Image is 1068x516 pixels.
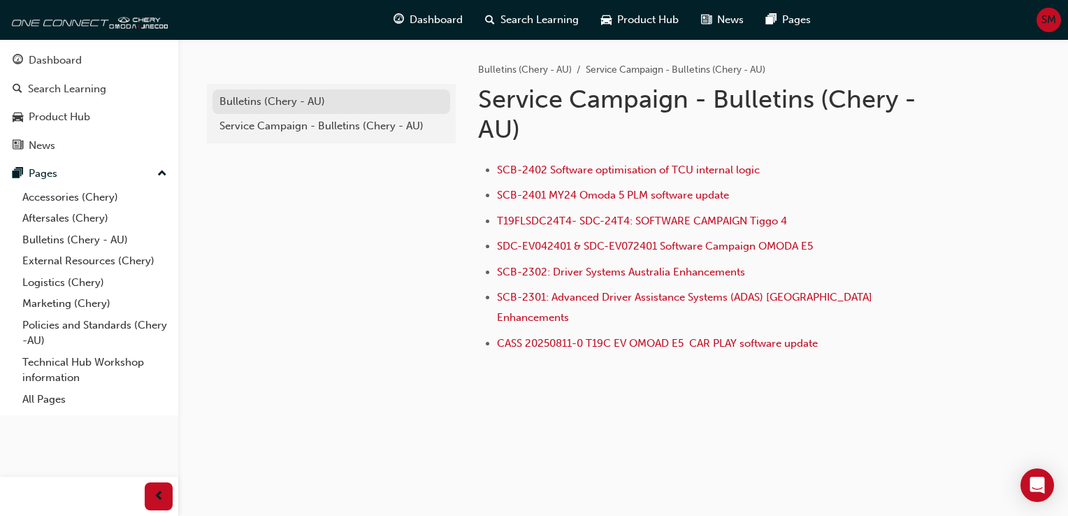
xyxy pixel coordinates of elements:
img: oneconnect [7,6,168,34]
h1: Service Campaign - Bulletins (Chery - AU) [478,84,937,145]
span: car-icon [13,111,23,124]
a: Service Campaign - Bulletins (Chery - AU) [212,114,450,138]
div: Open Intercom Messenger [1020,468,1054,502]
span: news-icon [13,140,23,152]
div: Pages [29,166,57,182]
a: guage-iconDashboard [382,6,474,34]
li: Service Campaign - Bulletins (Chery - AU) [586,62,765,78]
a: SCB-2401 MY24 Omoda 5 PLM software update [497,189,729,201]
span: up-icon [157,165,167,183]
div: Dashboard [29,52,82,69]
a: Search Learning [6,76,173,102]
a: Technical Hub Workshop information [17,352,173,389]
a: SCB-2402 Software optimisation of TCU internal logic [497,164,760,176]
span: Search Learning [500,12,579,28]
span: guage-icon [394,11,404,29]
a: car-iconProduct Hub [590,6,690,34]
span: Dashboard [410,12,463,28]
span: car-icon [601,11,612,29]
a: Logistics (Chery) [17,272,173,294]
a: Policies and Standards (Chery -AU) [17,315,173,352]
a: SCB-2302: Driver Systems Australia Enhancements [497,266,745,278]
a: Marketing (Chery) [17,293,173,315]
a: search-iconSearch Learning [474,6,590,34]
span: pages-icon [13,168,23,180]
div: Product Hub [29,109,90,125]
a: SDC-EV042401 & SDC-EV072401 Software Campaign OMODA E5 [497,240,813,252]
div: Service Campaign - Bulletins (Chery - AU) [219,118,443,134]
span: search-icon [485,11,495,29]
span: SM [1041,12,1056,28]
a: Bulletins (Chery - AU) [478,64,572,76]
button: SM [1037,8,1061,32]
div: Search Learning [28,81,106,97]
span: search-icon [13,83,22,96]
button: DashboardSearch LearningProduct HubNews [6,45,173,161]
a: pages-iconPages [755,6,822,34]
div: News [29,138,55,154]
span: Product Hub [617,12,679,28]
a: External Resources (Chery) [17,250,173,272]
a: Dashboard [6,48,173,73]
span: Pages [782,12,811,28]
button: Pages [6,161,173,187]
a: Product Hub [6,104,173,130]
a: Aftersales (Chery) [17,208,173,229]
span: News [717,12,744,28]
a: SCB-2301: Advanced Driver Assistance Systems (ADAS) [GEOGRAPHIC_DATA] Enhancements [497,291,875,324]
span: guage-icon [13,55,23,67]
a: News [6,133,173,159]
span: prev-icon [154,488,164,506]
a: Bulletins (Chery - AU) [212,89,450,114]
span: news-icon [701,11,712,29]
a: news-iconNews [690,6,755,34]
div: Bulletins (Chery - AU) [219,94,443,110]
span: pages-icon [766,11,777,29]
a: Accessories (Chery) [17,187,173,208]
a: All Pages [17,389,173,410]
a: T19FLSDC24T4- SDC-24T4: SOFTWARE CAMPAIGN Tiggo 4 [497,215,787,227]
a: Bulletins (Chery - AU) [17,229,173,251]
a: CASS 20250811-0 T19C EV OMOAD E5 CAR PLAY software update [497,337,818,350]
